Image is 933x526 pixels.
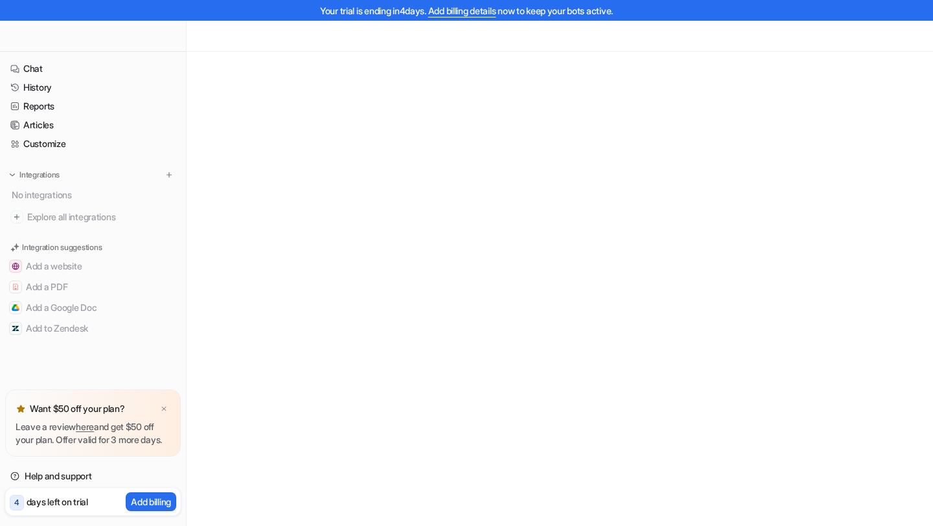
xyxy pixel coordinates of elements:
p: Leave a review and get $50 off your plan. Offer valid for 3 more days. [16,420,170,446]
p: 4 [14,497,19,509]
img: star [16,404,26,414]
img: explore all integrations [10,211,23,223]
p: days left on trial [27,495,88,509]
img: expand menu [8,170,17,179]
a: Chat [5,60,181,78]
a: Add billing details [428,5,496,16]
a: History [5,78,181,97]
button: Add a websiteAdd a website [5,256,181,277]
button: Add a Google DocAdd a Google Doc [5,297,181,318]
button: Add billing [126,492,176,511]
button: Integrations [5,168,63,181]
p: Want $50 off your plan? [30,402,125,415]
a: Help and support [5,467,181,485]
p: Integration suggestions [22,242,102,253]
button: Add a PDFAdd a PDF [5,277,181,297]
p: Add billing [131,495,171,509]
img: x [160,405,168,413]
button: Add to ZendeskAdd to Zendesk [5,318,181,339]
a: Explore all integrations [5,208,181,226]
img: Add a website [12,262,19,270]
a: Articles [5,116,181,134]
a: Reports [5,97,181,115]
img: menu_add.svg [165,170,174,179]
span: Explore all integrations [27,207,176,227]
a: Customize [5,135,181,153]
div: No integrations [8,184,181,205]
img: Add a PDF [12,283,19,291]
img: Add to Zendesk [12,325,19,332]
p: Integrations [19,170,60,180]
img: Add a Google Doc [12,304,19,312]
a: here [76,421,94,432]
